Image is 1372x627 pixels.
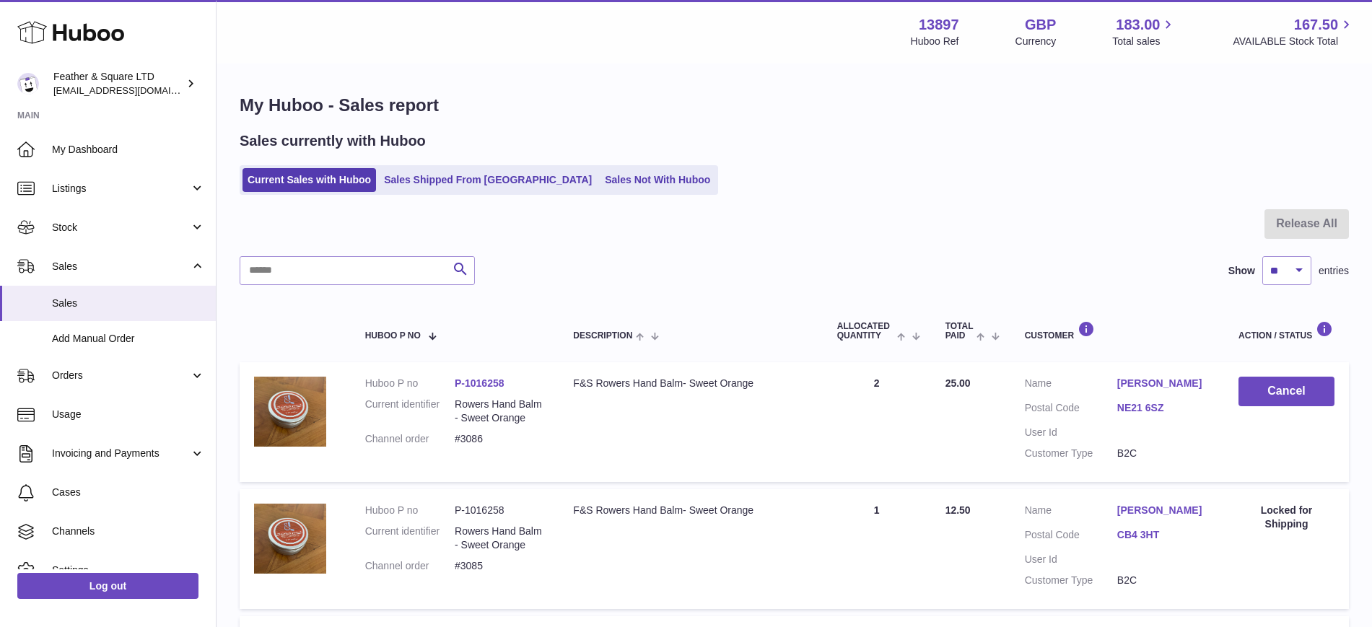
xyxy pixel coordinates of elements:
[837,322,894,341] span: ALLOCATED Quantity
[52,486,205,499] span: Cases
[1117,401,1210,415] a: NE21 6SZ
[240,94,1349,117] h1: My Huboo - Sales report
[945,504,971,516] span: 12.50
[600,168,715,192] a: Sales Not With Huboo
[1025,15,1056,35] strong: GBP
[365,331,421,341] span: Huboo P no
[53,84,212,96] span: [EMAIL_ADDRESS][DOMAIN_NAME]
[365,504,455,517] dt: Huboo P no
[455,377,504,389] a: P-1016258
[1319,264,1349,278] span: entries
[1233,15,1355,48] a: 167.50 AVAILABLE Stock Total
[573,377,808,390] div: F&S Rowers Hand Balm- Sweet Orange
[1112,35,1176,48] span: Total sales
[1117,504,1210,517] a: [PERSON_NAME]
[365,398,455,425] dt: Current identifier
[1025,321,1210,341] div: Customer
[52,221,190,234] span: Stock
[52,564,205,577] span: Settings
[1238,504,1334,531] div: Locked for Shipping
[919,15,959,35] strong: 13897
[823,489,931,609] td: 1
[52,260,190,273] span: Sales
[455,398,544,425] dd: Rowers Hand Balm- Sweet Orange
[52,297,205,310] span: Sales
[52,182,190,196] span: Listings
[1025,401,1117,418] dt: Postal Code
[945,377,971,389] span: 25.00
[1112,15,1176,48] a: 183.00 Total sales
[823,362,931,482] td: 2
[17,73,39,95] img: feathernsquare@gmail.com
[52,408,205,421] span: Usage
[1117,528,1210,542] a: CB4 3HT
[1117,377,1210,390] a: [PERSON_NAME]
[52,525,205,538] span: Channels
[1228,264,1255,278] label: Show
[1025,447,1117,460] dt: Customer Type
[365,432,455,446] dt: Channel order
[1025,426,1117,439] dt: User Id
[1025,504,1117,521] dt: Name
[52,369,190,382] span: Orders
[455,559,544,573] dd: #3085
[1238,321,1334,341] div: Action / Status
[365,377,455,390] dt: Huboo P no
[1015,35,1057,48] div: Currency
[254,377,326,447] img: il_fullxfull.5886850907_h4oi.jpg
[53,70,183,97] div: Feather & Square LTD
[573,504,808,517] div: F&S Rowers Hand Balm- Sweet Orange
[1233,35,1355,48] span: AVAILABLE Stock Total
[52,447,190,460] span: Invoicing and Payments
[52,143,205,157] span: My Dashboard
[254,504,326,574] img: il_fullxfull.5886850907_h4oi.jpg
[1025,377,1117,394] dt: Name
[52,332,205,346] span: Add Manual Order
[240,131,426,151] h2: Sales currently with Huboo
[911,35,959,48] div: Huboo Ref
[1025,553,1117,566] dt: User Id
[242,168,376,192] a: Current Sales with Huboo
[1238,377,1334,406] button: Cancel
[17,573,198,599] a: Log out
[455,504,544,517] dd: P-1016258
[945,322,974,341] span: Total paid
[573,331,632,341] span: Description
[455,525,544,552] dd: Rowers Hand Balm- Sweet Orange
[1117,574,1210,587] dd: B2C
[365,525,455,552] dt: Current identifier
[1294,15,1338,35] span: 167.50
[365,559,455,573] dt: Channel order
[1117,447,1210,460] dd: B2C
[1116,15,1160,35] span: 183.00
[455,432,544,446] dd: #3086
[379,168,597,192] a: Sales Shipped From [GEOGRAPHIC_DATA]
[1025,528,1117,545] dt: Postal Code
[1025,574,1117,587] dt: Customer Type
